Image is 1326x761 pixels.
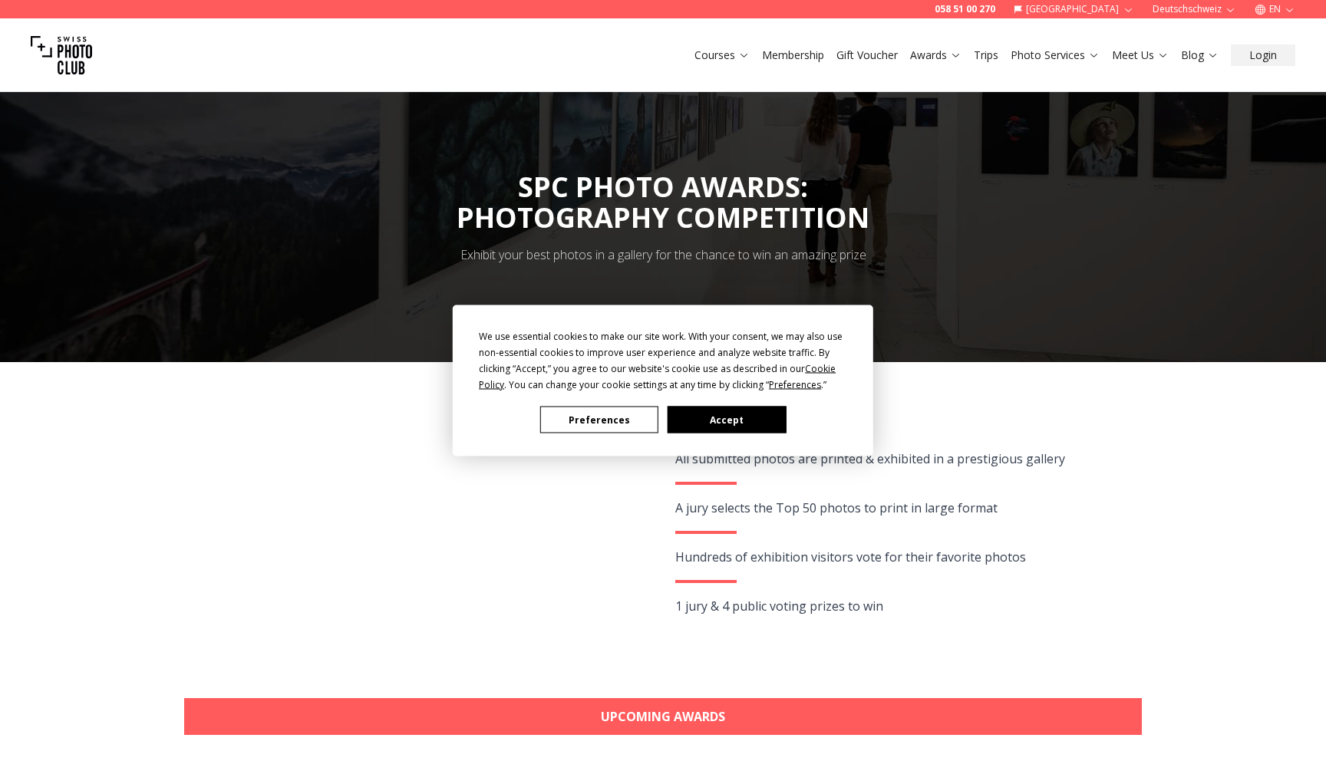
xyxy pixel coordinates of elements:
div: Cookie Consent Prompt [453,305,873,456]
span: Preferences [769,378,821,391]
button: Accept [668,407,786,433]
span: Cookie Policy [479,362,836,391]
div: We use essential cookies to make our site work. With your consent, we may also use non-essential ... [479,328,847,393]
button: Preferences [540,407,658,433]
